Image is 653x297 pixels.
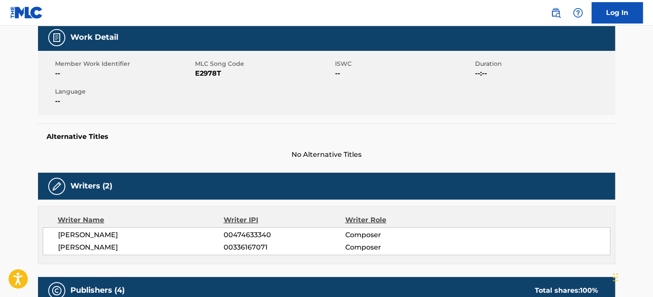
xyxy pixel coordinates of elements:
[70,285,125,295] h5: Publishers (4)
[55,87,193,96] span: Language
[535,285,598,296] div: Total shares:
[58,230,224,240] span: [PERSON_NAME]
[70,181,112,191] h5: Writers (2)
[551,8,561,18] img: search
[224,230,345,240] span: 00474633340
[58,242,224,253] span: [PERSON_NAME]
[335,68,473,79] span: --
[195,68,333,79] span: E2978T
[592,2,643,24] a: Log In
[335,59,473,68] span: ISWC
[573,8,583,18] img: help
[70,32,118,42] h5: Work Detail
[224,242,345,253] span: 00336167071
[58,215,224,225] div: Writer Name
[613,265,618,290] div: Drag
[580,286,598,294] span: 100 %
[52,32,62,43] img: Work Detail
[55,68,193,79] span: --
[345,242,455,253] span: Composer
[195,59,333,68] span: MLC Song Code
[547,4,564,21] a: Public Search
[569,4,586,21] div: Help
[52,181,62,191] img: Writers
[52,285,62,296] img: Publishers
[345,230,455,240] span: Composer
[475,68,613,79] span: --:--
[10,6,43,19] img: MLC Logo
[610,256,653,297] iframe: Chat Widget
[475,59,613,68] span: Duration
[47,132,606,141] h5: Alternative Titles
[224,215,345,225] div: Writer IPI
[345,215,455,225] div: Writer Role
[55,96,193,106] span: --
[55,59,193,68] span: Member Work Identifier
[38,150,615,160] span: No Alternative Titles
